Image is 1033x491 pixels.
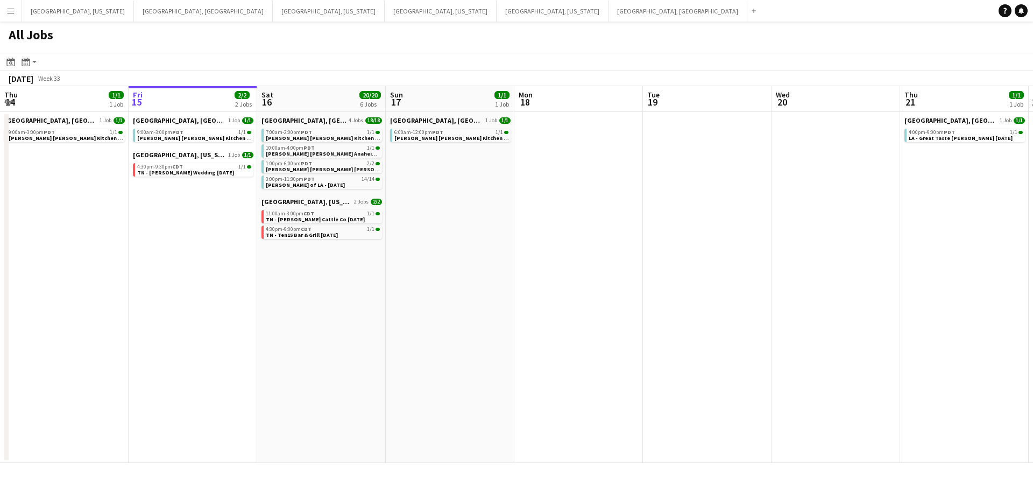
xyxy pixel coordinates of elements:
span: 17 [388,96,403,108]
span: 1/1 [109,91,124,99]
button: [GEOGRAPHIC_DATA], [US_STATE] [273,1,385,22]
div: 1 Job [495,100,509,108]
span: Los Angeles, CA [390,116,483,124]
span: 1/1 [247,131,251,134]
span: CDT [303,210,314,217]
span: 18/18 [365,117,382,124]
span: 4 Jobs [349,117,363,124]
span: 9:00am-3:00pm [137,130,183,135]
span: Wed [776,90,790,100]
span: OC - Sally Ann Kitchen 8.14.25 [9,135,135,142]
span: Nashville, Tennessee [133,151,226,159]
span: 1/1 [376,228,380,231]
a: 3:00pm-11:30pmPDT14/14[PERSON_NAME] of LA - [DATE] [266,176,380,188]
div: [GEOGRAPHIC_DATA], [GEOGRAPHIC_DATA]1 Job1/16:00am-12:00pmPDT1/1[PERSON_NAME] [PERSON_NAME] Kitch... [390,116,511,144]
span: 2/2 [371,199,382,205]
span: 1/1 [376,146,380,150]
button: [GEOGRAPHIC_DATA], [GEOGRAPHIC_DATA] [134,1,273,22]
span: 1/1 [238,164,246,170]
span: LA - Ebell of LA - 8.16.25 [266,181,345,188]
button: [GEOGRAPHIC_DATA], [US_STATE] [385,1,497,22]
span: 2/2 [376,162,380,165]
span: LA - Great Taste Ellison 8.21.25 [909,135,1013,142]
span: 14 [3,96,18,108]
a: [GEOGRAPHIC_DATA], [GEOGRAPHIC_DATA]4 Jobs18/18 [261,116,382,124]
button: [GEOGRAPHIC_DATA], [US_STATE] [22,1,134,22]
span: 1:00pm-6:00pm [266,161,312,166]
span: Los Angeles, CA [4,116,97,124]
span: 18 [517,96,533,108]
span: 1/1 [242,117,253,124]
button: [GEOGRAPHIC_DATA], [GEOGRAPHIC_DATA] [609,1,747,22]
span: CDT [172,163,183,170]
span: 1/1 [110,130,117,135]
div: [GEOGRAPHIC_DATA], [GEOGRAPHIC_DATA]1 Job1/19:00am-3:00pmPDT1/1[PERSON_NAME] [PERSON_NAME] Kitche... [4,116,125,144]
span: Los Angeles, CA [904,116,997,124]
a: 9:00am-3:00pmPDT1/1[PERSON_NAME] [PERSON_NAME] Kitchen [DATE] [137,129,251,141]
span: Sun [390,90,403,100]
span: 6:00am-12:00pm [394,130,443,135]
span: 1 Job [228,152,240,158]
a: 10:00am-4:00pmPDT1/1[PERSON_NAME] [PERSON_NAME] Anaheim [DATE] [266,144,380,157]
span: 1/1 [376,212,380,215]
span: 11:00am-3:00pm [266,211,314,216]
a: 9:00am-3:00pmPDT1/1[PERSON_NAME] [PERSON_NAME] Kitchen [DATE] [9,129,123,141]
span: PDT [172,129,183,136]
span: 1 Job [1000,117,1011,124]
span: 1/1 [1018,131,1023,134]
a: [GEOGRAPHIC_DATA], [GEOGRAPHIC_DATA]1 Job1/1 [4,116,125,124]
span: 1/1 [118,131,123,134]
span: 1/1 [242,152,253,158]
span: 3:00pm-11:30pm [266,177,315,182]
span: Thu [4,90,18,100]
span: PDT [301,160,312,167]
a: [GEOGRAPHIC_DATA], [US_STATE]1 Job1/1 [133,151,253,159]
span: Fri [133,90,143,100]
div: [GEOGRAPHIC_DATA], [US_STATE]1 Job1/14:30pm-9:30pmCDT1/1TN - [PERSON_NAME] Wedding [DATE] [133,151,253,179]
a: 11:00am-3:00pmCDT1/1TN - [PERSON_NAME] Cattle Co [DATE] [266,210,380,222]
span: 20/20 [359,91,381,99]
span: 10:00am-4:00pm [266,145,315,151]
span: 1/1 [499,117,511,124]
span: 2 Jobs [354,199,369,205]
div: [GEOGRAPHIC_DATA], [GEOGRAPHIC_DATA]1 Job1/19:00am-3:00pmPDT1/1[PERSON_NAME] [PERSON_NAME] Kitche... [133,116,253,151]
span: 1/1 [247,165,251,169]
a: 4:00pm-9:00pmPDT1/1LA - Great Taste [PERSON_NAME] [DATE] [909,129,1023,141]
span: Week 33 [36,74,62,82]
span: 1/1 [1009,91,1024,99]
span: 21 [903,96,918,108]
span: 1/1 [367,227,374,232]
span: 1/1 [1010,130,1017,135]
span: TN - Faith Wilken Wedding 8.15.25 [137,169,234,176]
span: Los Angeles, CA [261,116,346,124]
span: 1 Job [485,117,497,124]
span: 1/1 [367,130,374,135]
span: TN - Semler Cattle Co 8.16.25 [266,216,365,223]
span: OC - Sally Ann Kitchen 8.16.25 [266,135,392,142]
a: 4:30pm-9:00pmCDT1/1TN - Ten15 Bar & Grill [DATE] [266,226,380,238]
button: [GEOGRAPHIC_DATA], [US_STATE] [497,1,609,22]
span: Mon [519,90,533,100]
span: 1/1 [504,131,508,134]
span: OC - Sally Ann Anaheim 8.16.25 [266,150,395,157]
span: 14/14 [376,178,380,181]
span: OC - Sally Ann Kitchen 8.15.25 [137,135,264,142]
a: [GEOGRAPHIC_DATA], [GEOGRAPHIC_DATA]1 Job1/1 [133,116,253,124]
span: Sat [261,90,273,100]
span: 4:30pm-9:30pm [137,164,183,170]
span: 15 [131,96,143,108]
span: PDT [303,144,315,151]
span: 20 [774,96,790,108]
div: [DATE] [9,73,33,84]
span: 1/1 [114,117,125,124]
span: 1 Job [100,117,111,124]
a: 6:00am-12:00pmPDT1/1[PERSON_NAME] [PERSON_NAME] Kitchen [DATE] [394,129,508,141]
span: 16 [260,96,273,108]
a: [GEOGRAPHIC_DATA], [GEOGRAPHIC_DATA]1 Job1/1 [390,116,511,124]
span: Thu [904,90,918,100]
span: 7:00am-2:00pm [266,130,312,135]
span: 1/1 [367,211,374,216]
a: 4:30pm-9:30pmCDT1/1TN - [PERSON_NAME] Wedding [DATE] [137,163,251,176]
span: 1/1 [1014,117,1025,124]
span: 1/1 [494,91,510,99]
